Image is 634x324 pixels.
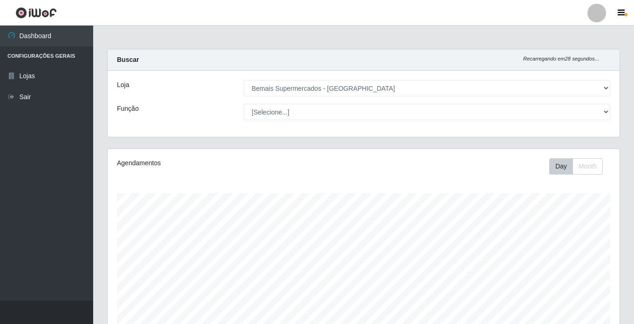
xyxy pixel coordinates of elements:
[573,158,603,175] button: Month
[523,56,599,61] i: Recarregando em 28 segundos...
[15,7,57,19] img: CoreUI Logo
[117,80,129,90] label: Loja
[117,158,314,168] div: Agendamentos
[549,158,573,175] button: Day
[117,56,139,63] strong: Buscar
[549,158,610,175] div: Toolbar with button groups
[117,104,139,114] label: Função
[549,158,603,175] div: First group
